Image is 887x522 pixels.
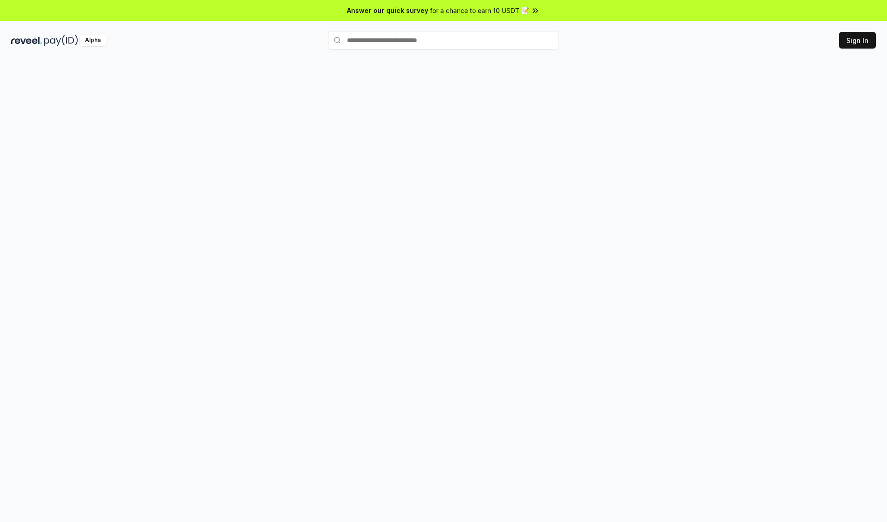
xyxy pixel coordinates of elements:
div: Alpha [80,35,106,46]
img: reveel_dark [11,35,42,46]
span: Answer our quick survey [347,6,428,15]
button: Sign In [839,32,876,49]
span: for a chance to earn 10 USDT 📝 [430,6,529,15]
img: pay_id [44,35,78,46]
